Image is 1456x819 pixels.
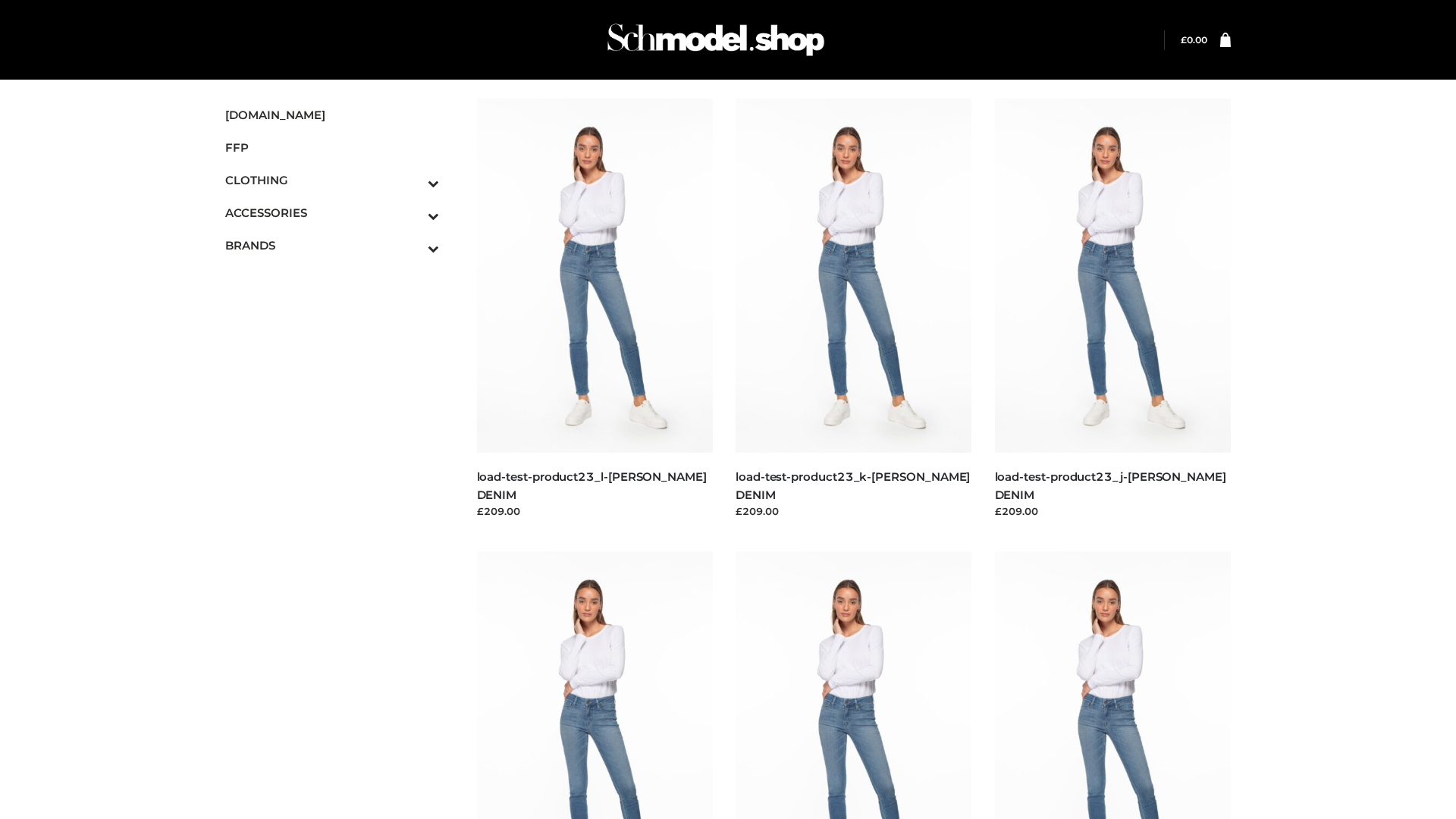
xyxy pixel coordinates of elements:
a: load-test-product23_k-[PERSON_NAME] DENIM [736,469,970,501]
div: £209.00 [477,504,714,519]
button: Toggle Submenu [386,229,439,262]
a: FFP [225,131,439,164]
button: Toggle Submenu [386,164,439,196]
a: [DOMAIN_NAME] [225,99,439,131]
span: BRANDS [225,237,439,254]
a: load-test-product23_l-[PERSON_NAME] DENIM [477,469,707,501]
a: BRANDSToggle Submenu [225,229,439,262]
div: £209.00 [736,504,972,519]
span: FFP [225,139,439,156]
img: Schmodel Admin 964 [602,10,830,70]
span: CLOTHING [225,171,439,189]
a: CLOTHINGToggle Submenu [225,164,439,196]
a: ACCESSORIESToggle Submenu [225,196,439,229]
a: £0.00 [1181,34,1207,45]
bdi: 0.00 [1181,34,1207,45]
span: [DOMAIN_NAME] [225,106,439,124]
span: ACCESSORIES [225,204,439,221]
button: Toggle Submenu [386,196,439,229]
a: load-test-product23_j-[PERSON_NAME] DENIM [995,469,1226,501]
div: £209.00 [995,504,1232,519]
span: £ [1181,34,1187,45]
